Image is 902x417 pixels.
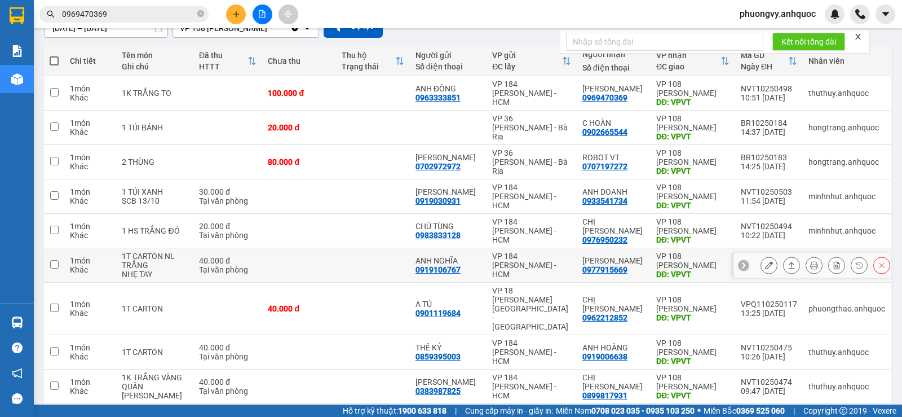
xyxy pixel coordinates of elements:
div: 0707197272 [582,162,627,171]
img: warehouse-icon [11,317,23,328]
div: ANH NGHĨA [415,256,481,265]
div: 0919106767 [415,265,461,274]
div: Khác [70,387,110,396]
div: VP 184 [PERSON_NAME] - HCM [492,339,571,366]
div: Chưa thu [268,56,330,65]
th: Toggle SortBy [651,46,735,76]
th: Toggle SortBy [336,46,410,76]
div: minhnhut.anhquoc [808,192,885,201]
div: CHÚ TÙNG [415,222,481,231]
div: VP 184 [PERSON_NAME] - HCM [492,217,571,244]
div: ANH HOÀNG [582,343,645,352]
th: Toggle SortBy [735,46,803,76]
div: 1T CARTON NL TRẮNG [122,252,187,270]
div: 1 món [70,153,110,162]
div: Tại văn phòng [199,231,257,240]
div: 0901119684 [415,309,461,318]
div: 0859395003 [415,352,461,361]
div: DĐ: VPVT [656,270,729,279]
span: message [12,393,23,404]
div: 1 TÚI BÁNH [122,123,187,132]
div: minhnhut.anhquoc [808,226,885,235]
div: DĐ: VPVT [656,98,729,107]
div: 40.000 đ [268,304,330,313]
span: plus [232,10,240,18]
div: 0902665544 [582,128,627,137]
button: caret-down [876,5,895,24]
div: BR10250184 [741,118,797,128]
div: Khác [70,309,110,318]
div: ANH CƯỜNG [582,84,645,93]
div: 0977915669 [582,265,627,274]
strong: 0369 525 060 [736,406,785,415]
div: 1K TRẮNG VÀNG QUẤN CHUNG [122,373,187,400]
div: 1 món [70,256,110,265]
img: warehouse-icon [11,73,23,85]
div: 1 món [70,300,110,309]
span: search [47,10,55,18]
div: Tại văn phòng [199,196,257,205]
div: VP 36 [PERSON_NAME] - Bà Rịa [492,148,571,175]
div: ROBOT VT [582,153,645,162]
div: Khác [70,93,110,102]
div: thuthuy.anhquoc [808,89,885,98]
div: ANH BÁ [582,256,645,265]
div: ANH DOANH [582,187,645,196]
input: Tìm tên, số ĐT hoặc mã đơn [62,8,195,20]
div: Tại văn phòng [199,352,257,361]
div: DĐ: VPVT [656,166,729,175]
div: ĐC lấy [492,62,562,71]
div: NVT10250494 [741,222,797,231]
div: CHỊ HÀ [582,373,645,391]
div: Khác [70,196,110,205]
div: Khác [70,162,110,171]
div: VP 108 [PERSON_NAME] [656,148,729,166]
div: A TÚ [415,300,481,309]
input: Nhập số tổng đài [566,33,763,51]
div: thuthuy.anhquoc [808,382,885,391]
div: 1 món [70,118,110,128]
div: hongtrang.anhquoc [808,157,885,166]
span: caret-down [881,9,891,19]
div: 30.000 đ [199,187,257,196]
div: Tại văn phòng [199,265,257,274]
div: 1 HS TRẮNG ĐỎ [122,226,187,235]
span: file-add [258,10,266,18]
span: close-circle [197,9,204,20]
div: VP 184 [PERSON_NAME] - HCM [492,252,571,279]
div: VP 108 [PERSON_NAME] [656,339,729,357]
div: Tại văn phòng [199,387,257,396]
div: HTTT [199,62,247,71]
div: 0919030931 [415,196,461,205]
div: VP 36 [PERSON_NAME] - Bà Rịa [492,114,571,141]
span: ⚪️ [697,409,701,413]
div: 0976950232 [582,235,627,244]
div: 1T CARTON [122,348,187,357]
button: plus [226,5,246,24]
th: Toggle SortBy [487,46,577,76]
span: copyright [839,407,847,415]
span: | [455,405,457,417]
div: SCB 13/10 [122,196,187,205]
div: 1 món [70,84,110,93]
span: Kết nối tổng đài [781,36,836,48]
div: DĐ: VPVT [656,313,729,322]
div: ANH SƠN [415,187,481,196]
span: aim [284,10,292,18]
div: Ghi chú [122,62,187,71]
div: 40.000 đ [199,256,257,265]
button: file-add [253,5,272,24]
div: 0383987825 [415,387,461,396]
div: Khác [70,265,110,274]
div: Chi tiết [70,56,110,65]
div: 1K TRẮNG TO [122,89,187,98]
div: ANH BẢO [415,378,481,387]
div: 10:26 [DATE] [741,352,797,361]
div: 14:37 [DATE] [741,128,797,137]
div: ĐC giao [656,62,720,71]
div: NVT10250503 [741,187,797,196]
div: 80.000 đ [268,157,330,166]
div: DĐ: VPVT [656,391,729,400]
div: 1 món [70,222,110,231]
div: VP 184 [PERSON_NAME] - HCM [492,183,571,210]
